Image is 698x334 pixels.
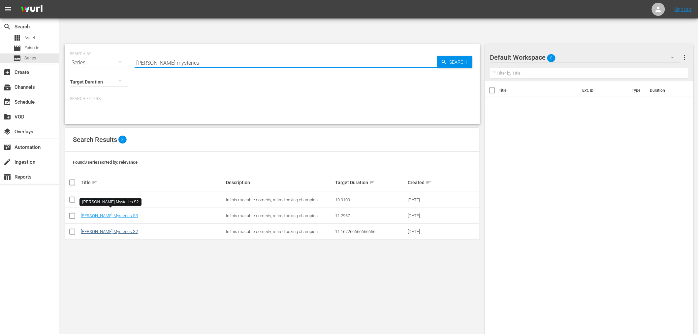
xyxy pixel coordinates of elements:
[547,51,555,65] span: 0
[13,44,21,52] span: Episode
[3,23,11,31] span: Search
[4,5,12,13] span: menu
[3,158,11,166] span: Ingestion
[73,160,138,165] span: Found 3 series sorted by: relevance
[426,180,431,185] span: sort
[24,45,39,51] span: Episode
[226,197,328,227] span: In this macabre comedy, retired boxing champion [PERSON_NAME], his brainy adopted [DEMOGRAPHIC_DA...
[3,113,11,121] span: VOD
[675,7,692,12] a: Sign Out
[3,128,11,136] span: Overlays
[118,136,127,144] span: 3
[335,213,406,218] div: 11.2967
[3,143,11,151] span: Automation
[13,34,21,42] span: Asset
[335,197,406,202] div: 10.9109
[408,229,442,234] div: [DATE]
[226,180,333,185] div: Description
[16,2,48,17] img: ans4CAIJ8jUAAAAAAAAAAAAAAAAAAAAAAAAgQb4GAAAAAAAAAAAAAAAAAAAAAAAAJMjXAAAAAAAAAAAAAAAAAAAAAAAAgAT5G...
[3,68,11,76] span: Create
[24,55,36,61] span: Series
[408,197,442,202] div: [DATE]
[681,50,688,65] button: more_vert
[447,56,472,68] span: Search
[408,213,442,218] div: [DATE]
[81,229,138,234] a: [PERSON_NAME] Mysteries S2
[73,136,117,144] span: Search Results
[3,98,11,106] span: Schedule
[681,53,688,61] span: more_vert
[13,54,21,62] span: Series
[335,179,406,186] div: Target Duration
[490,48,681,67] div: Default Workspace
[81,179,224,186] div: Title
[24,35,35,41] span: Asset
[3,83,11,91] span: Channels
[70,96,475,102] p: Search Filters:
[437,56,472,68] button: Search
[226,213,328,243] span: In this macabre comedy, retired boxing champion [PERSON_NAME], his brainy adopted [DEMOGRAPHIC_DA...
[578,81,628,100] th: Ext. ID
[408,179,442,186] div: Created
[499,81,579,100] th: Title
[70,53,128,72] div: Series
[646,81,685,100] th: Duration
[3,173,11,181] span: Reports
[82,199,139,205] div: [PERSON_NAME] Mysteries S2
[92,180,98,185] span: sort
[226,229,328,259] span: In this macabre comedy, retired boxing champion [PERSON_NAME], his brainy adopted [DEMOGRAPHIC_DA...
[335,229,406,234] div: 11.167266666666666
[369,180,375,185] span: sort
[628,81,646,100] th: Type
[81,213,138,218] a: [PERSON_NAME] Mysteries S3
